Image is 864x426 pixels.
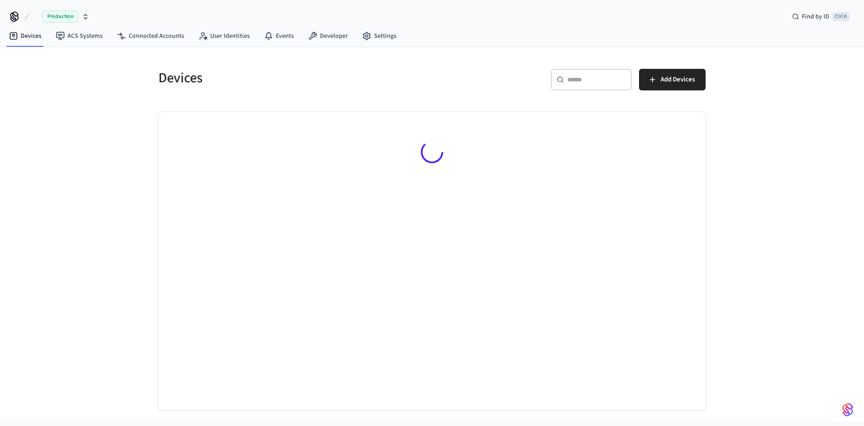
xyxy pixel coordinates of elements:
[661,74,695,85] span: Add Devices
[191,28,257,44] a: User Identities
[257,28,301,44] a: Events
[842,403,853,417] img: SeamLogoGradient.69752ec5.svg
[785,9,857,25] div: Find by IDCtrl K
[301,28,355,44] a: Developer
[355,28,404,44] a: Settings
[158,69,427,87] h5: Devices
[832,12,850,21] span: Ctrl K
[42,11,78,22] span: Production
[49,28,110,44] a: ACS Systems
[110,28,191,44] a: Connected Accounts
[802,12,829,21] span: Find by ID
[639,69,706,90] button: Add Devices
[2,28,49,44] a: Devices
